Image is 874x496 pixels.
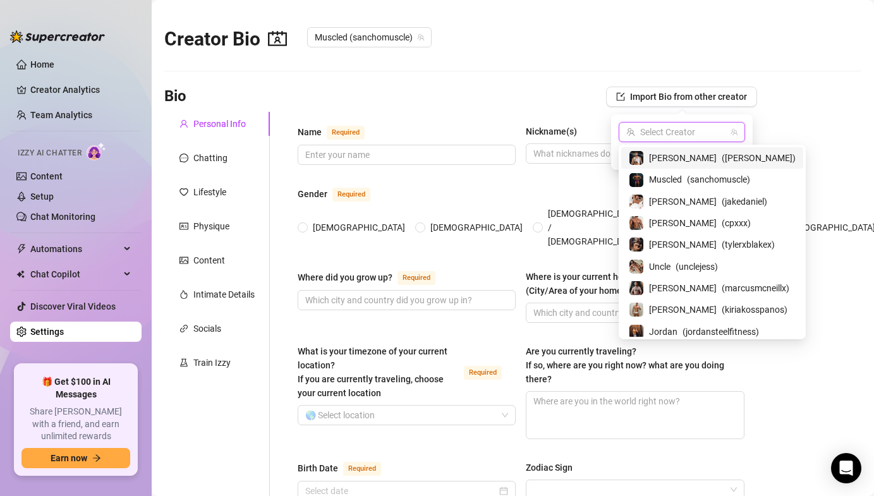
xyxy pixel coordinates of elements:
[298,186,384,202] label: Gender
[649,303,717,317] span: [PERSON_NAME]
[30,171,63,181] a: Content
[179,119,188,128] span: user
[649,325,677,339] span: Jordan
[722,238,775,251] span: ( tylerxblakex )
[18,147,82,159] span: Izzy AI Chatter
[298,346,447,398] span: What is your timezone of your current location? If you are currently traveling, choose your curre...
[676,260,718,274] span: ( unclejess )
[305,148,506,162] input: Name
[179,154,188,162] span: message
[464,366,502,380] span: Required
[629,303,643,317] img: Kiriakos
[722,151,796,165] span: ( [PERSON_NAME] )
[315,28,424,47] span: Muscled (sanchomuscle)
[193,151,228,165] div: Chatting
[193,322,221,336] div: Socials
[398,271,435,285] span: Required
[629,325,643,339] img: Jordan
[21,376,130,401] span: 🎁 Get $100 in AI Messages
[629,281,643,295] img: Marcus
[831,453,861,483] div: Open Intercom Messenger
[30,212,95,222] a: Chat Monitoring
[16,244,27,254] span: thunderbolt
[30,264,120,284] span: Chat Copilot
[606,87,757,107] button: Import Bio from other creator
[731,128,738,136] span: team
[526,270,687,298] div: Where is your current homebase? (City/Area of your home)
[722,195,767,209] span: ( jakedaniel )
[533,306,734,320] input: Where is your current homebase? (City/Area of your home)
[649,151,717,165] span: [PERSON_NAME]
[193,219,229,233] div: Physique
[327,126,365,140] span: Required
[687,172,750,186] span: ( sanchomuscle )
[526,270,744,298] label: Where is your current homebase? (City/Area of your home)
[21,406,130,443] span: Share [PERSON_NAME] with a friend, and earn unlimited rewards
[629,195,643,209] img: Jake
[298,187,327,201] div: Gender
[30,80,131,100] a: Creator Analytics
[179,222,188,231] span: idcard
[30,191,54,202] a: Setup
[30,301,116,312] a: Discover Viral Videos
[179,256,188,265] span: picture
[193,185,226,199] div: Lifestyle
[193,287,255,301] div: Intimate Details
[722,303,787,317] span: ( kiriakosspanos )
[16,270,25,279] img: Chat Copilot
[526,124,586,138] label: Nickname(s)
[526,124,577,138] div: Nickname(s)
[298,270,449,285] label: Where did you grow up?
[308,221,410,234] span: [DEMOGRAPHIC_DATA]
[305,293,506,307] input: Where did you grow up?
[298,125,322,139] div: Name
[649,281,717,295] span: [PERSON_NAME]
[87,142,106,160] img: AI Chatter
[526,461,581,475] label: Zodiac Sign
[30,59,54,70] a: Home
[417,33,425,41] span: team
[332,188,370,202] span: Required
[629,238,643,251] img: Tyler
[193,253,225,267] div: Content
[298,270,392,284] div: Where did you grow up?
[629,260,643,274] img: Uncle
[179,358,188,367] span: experiment
[526,461,573,475] div: Zodiac Sign
[30,239,120,259] span: Automations
[298,124,379,140] label: Name
[683,325,759,339] span: ( jordansteelfitness )
[649,195,717,209] span: [PERSON_NAME]
[164,27,287,51] h2: Creator Bio
[92,454,101,463] span: arrow-right
[630,92,747,102] span: Import Bio from other creator
[629,151,643,165] img: Chris
[649,238,717,251] span: [PERSON_NAME]
[30,327,64,337] a: Settings
[298,461,395,476] label: Birth Date
[164,87,186,107] h3: Bio
[10,30,105,43] img: logo-BBDzfeDw.svg
[629,216,643,230] img: David
[649,260,671,274] span: Uncle
[722,281,789,295] span: ( marcusmcneillx )
[543,207,645,248] span: [DEMOGRAPHIC_DATA] / [DEMOGRAPHIC_DATA]
[179,324,188,333] span: link
[30,110,92,120] a: Team Analytics
[193,356,231,370] div: Train Izzy
[179,290,188,299] span: fire
[51,453,87,463] span: Earn now
[629,173,643,187] img: Muscled
[21,448,130,468] button: Earn nowarrow-right
[425,221,528,234] span: [DEMOGRAPHIC_DATA]
[649,216,717,230] span: [PERSON_NAME]
[343,462,381,476] span: Required
[616,92,625,101] span: import
[722,216,751,230] span: ( cpxxx )
[268,29,287,48] span: contacts
[533,147,734,160] input: Nickname(s)
[298,461,338,475] div: Birth Date
[193,117,246,131] div: Personal Info
[526,346,724,384] span: Are you currently traveling? If so, where are you right now? what are you doing there?
[649,172,682,186] span: Muscled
